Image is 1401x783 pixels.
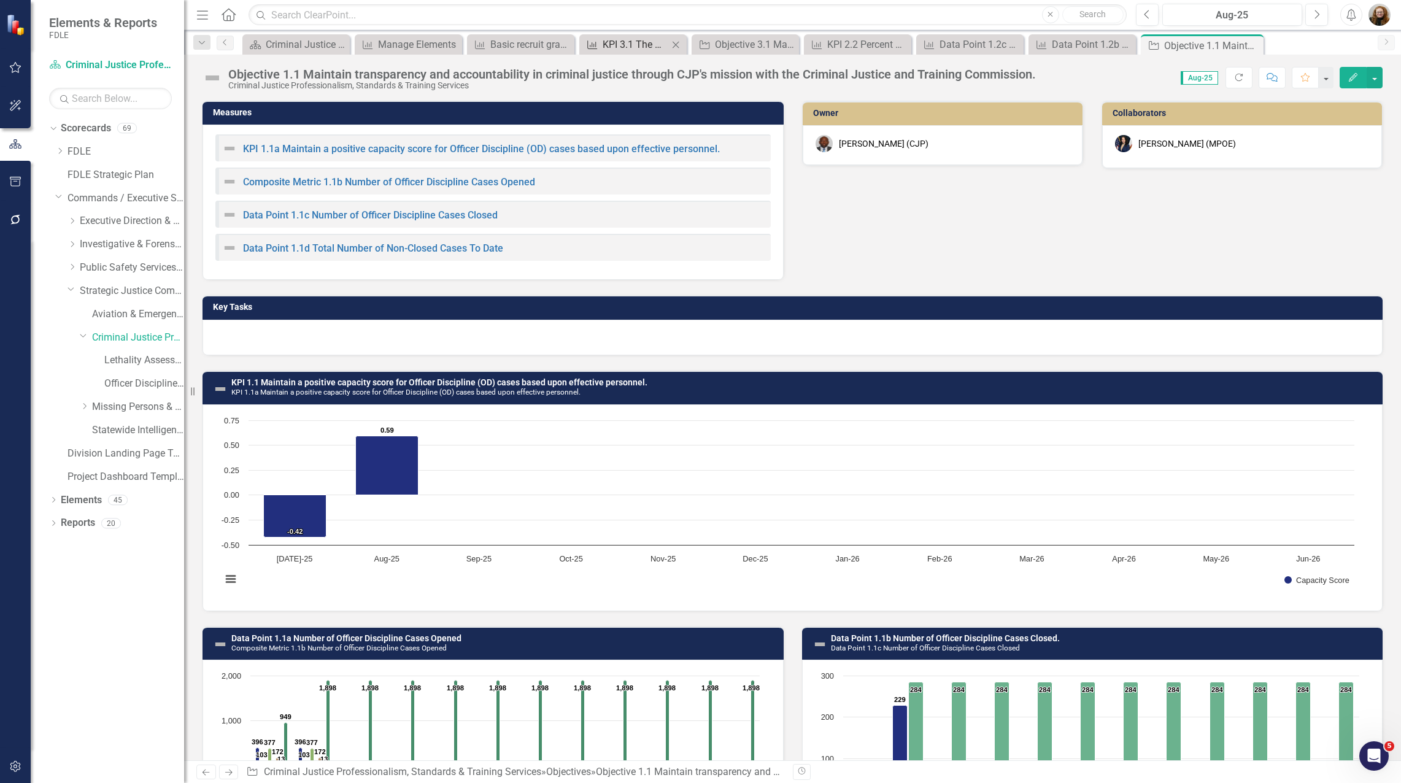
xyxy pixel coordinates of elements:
text: Jun-26 [1296,554,1320,563]
img: Jennifer Siddoway [1368,4,1391,26]
path: Nov-25, 1,898. Total Open and Active Cases FYTD. [454,681,458,766]
text: 0.25 [224,466,239,475]
a: Data Point 1.1c Number of Officer Discipline Cases Closed [243,209,498,221]
text: 377 [306,739,318,746]
div: Chart. Highcharts interactive chart. [215,414,1370,598]
path: May-26, 1,898. Total Open and Active Cases FYTD. [709,681,712,766]
text: 300 [820,671,833,681]
img: Not Defined [222,207,237,222]
text: 1,898 [743,684,760,692]
path: Feb-26, 1,898. Total Open and Active Cases FYTD. [581,681,585,766]
text: 377 [264,739,276,746]
text: Oct-25 [559,554,582,563]
a: Missing Persons & Offender Enforcement [92,400,184,414]
span: Aug-25 [1181,71,1218,85]
path: Jul-25, 377. Pending Service . [268,749,272,766]
path: Jul-25, -0.42. Capacity Score. [264,495,326,537]
path: Dec-25, 1,898. Total Open and Active Cases FYTD. [496,681,500,766]
input: Search Below... [49,88,172,109]
text: 0.50 [224,441,239,450]
text: May-26 [1203,554,1229,563]
path: Aug-25, 0.59. Capacity Score. [356,436,419,495]
span: Elements & Reports [49,15,157,30]
button: Show Capacity Score [1284,576,1349,585]
text: 284 [1168,686,1179,693]
a: Scorecards [61,121,111,136]
iframe: Intercom live chat [1359,741,1389,771]
a: Strategic Justice Command [80,284,184,298]
div: Manage Elements [378,37,459,52]
text: -0.50 [222,541,239,550]
a: Officer Discipline Caseload Dashboard [104,377,184,391]
small: FDLE [49,30,157,40]
text: Apr-26 [1112,554,1135,563]
path: Jul-25, 949. Total Open and Active Cases FYTD. [284,723,288,766]
text: 284 [1082,686,1094,693]
span: 5 [1384,741,1394,751]
div: Aug-25 [1167,8,1298,23]
a: Lethality Assessment Tracking [104,353,184,368]
text: -0.42 [287,528,303,535]
img: Not Defined [222,241,237,255]
a: Commands / Executive Support Branch [68,191,184,206]
div: 20 [101,518,121,528]
svg: Interactive chart [215,414,1360,598]
h3: Collaborators [1113,109,1376,118]
text: 1,898 [616,684,633,692]
img: Not Defined [203,68,222,88]
img: ClearPoint Strategy [6,14,28,36]
button: Aug-25 [1162,4,1302,26]
text: 1,898 [319,684,336,692]
text: 1,898 [701,684,719,692]
text: 1,898 [404,684,421,692]
img: Chad Brown [816,135,833,152]
text: 284 [910,686,922,693]
text: 284 [1039,686,1051,693]
text: 13 [320,755,328,763]
div: Basic recruit graduates obtaining initial employment [DATE] [490,37,571,52]
h3: Owner [813,109,1076,118]
a: Public Safety Services Command [80,261,184,275]
a: Criminal Justice Professionalism, Standards & Training Services [49,58,172,72]
img: Not Defined [213,382,228,396]
a: Basic recruit graduates obtaining initial employment [DATE] [470,37,571,52]
div: 45 [108,495,128,505]
a: KPI 1.1 Maintain a positive capacity score for Officer Discipline (OD) cases based upon effective... [231,377,647,387]
text: [DATE]-25 [277,554,313,563]
text: 396 [252,738,263,746]
a: FDLE Strategic Plan [68,168,184,182]
a: Data Point 1.2b Number of Courses Taught [1032,37,1133,52]
text: 284 [1340,686,1352,693]
text: 1,898 [447,684,464,692]
a: Criminal Justice Professionalism, Standards & Training Services [92,331,184,345]
a: Statewide Intelligence [92,423,184,438]
text: 1,898 [531,684,549,692]
path: Jul-25, 396. Pending Review for Probable Cause . [256,748,260,766]
a: Project Dashboard Template [68,470,184,484]
div: Data Point 1.2c Number of Students in Class [940,37,1021,52]
text: 100 [820,754,833,763]
g: Total Open and Active Cases FYTD, bar series 8 of 8 with 12 bars. [284,681,755,766]
a: FDLE [68,145,184,159]
path: Aug-25, 1,898. Total Open and Active Cases FYTD. [326,681,330,766]
a: Data Point 1.1a Number of Officer Discipline Cases Opened [231,633,461,643]
text: 229 [894,696,906,703]
div: Criminal Justice Professionalism, Standards & Training Services [228,81,1036,90]
img: Not Defined [222,174,237,189]
text: 1,898 [574,684,591,692]
path: Aug-25, 396. Pending Review for Probable Cause . [299,748,303,766]
h3: Measures [213,108,778,117]
text: 396 [295,738,306,746]
div: Objective 3.1 Maintain specialized support services to external stakeholders. [715,37,796,52]
text: 284 [1125,686,1137,693]
text: 103 [298,751,310,758]
a: Objective 3.1 Maintain specialized support services to external stakeholders. [695,37,796,52]
text: Jan-26 [836,554,860,563]
a: Division Landing Page Template [68,447,184,461]
button: View chart menu, Chart [222,571,239,588]
a: Objectives [546,766,591,777]
path: Apr-26, 1,898. Total Open and Active Cases FYTD. [666,681,670,766]
text: 0.75 [224,416,239,425]
text: 284 [1254,686,1266,693]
